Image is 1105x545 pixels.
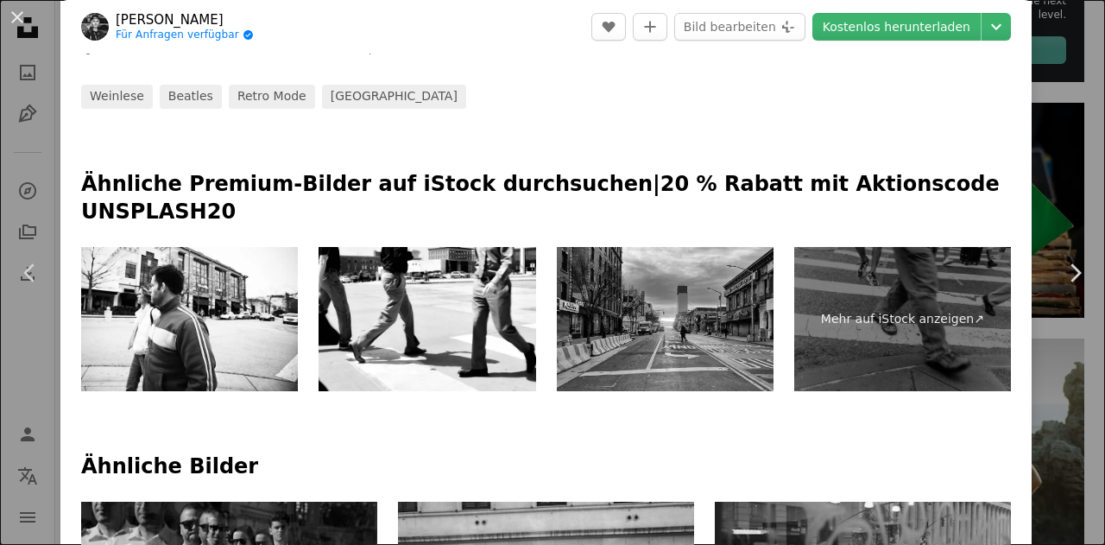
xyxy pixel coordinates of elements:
button: Bild bearbeiten [674,13,805,41]
a: Für Anfragen verfügbar [116,29,254,42]
a: Kostenlos herunterladen [812,13,981,41]
img: Morgenlicht [557,247,773,392]
a: Weinlese [81,85,153,109]
a: [GEOGRAPHIC_DATA] [322,85,466,109]
img: Kreuzung in der Innenstadt [319,247,535,392]
a: Unsplash Lizenz [345,41,442,54]
button: Gefällt mir [591,13,626,41]
img: Zum Profil von Thomas Thompson [81,13,109,41]
p: Ähnliche Premium-Bilder auf iStock durchsuchen | 20 % Rabatt mit Aktionscode UNSPLASH20 [81,171,1011,226]
button: Zu Kollektion hinzufügen [633,13,667,41]
a: Retro Mode [229,85,315,109]
a: Beatles [160,85,222,109]
a: Mehr auf iStock anzeigen↗ [794,247,1011,392]
h4: Ähnliche Bilder [81,453,1011,481]
button: Downloadgröße auswählen [982,13,1011,41]
a: Weiter [1045,190,1105,356]
img: Zwei Menschen zu Fuß in die Innenstadt [81,247,298,392]
a: [PERSON_NAME] [116,11,254,29]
